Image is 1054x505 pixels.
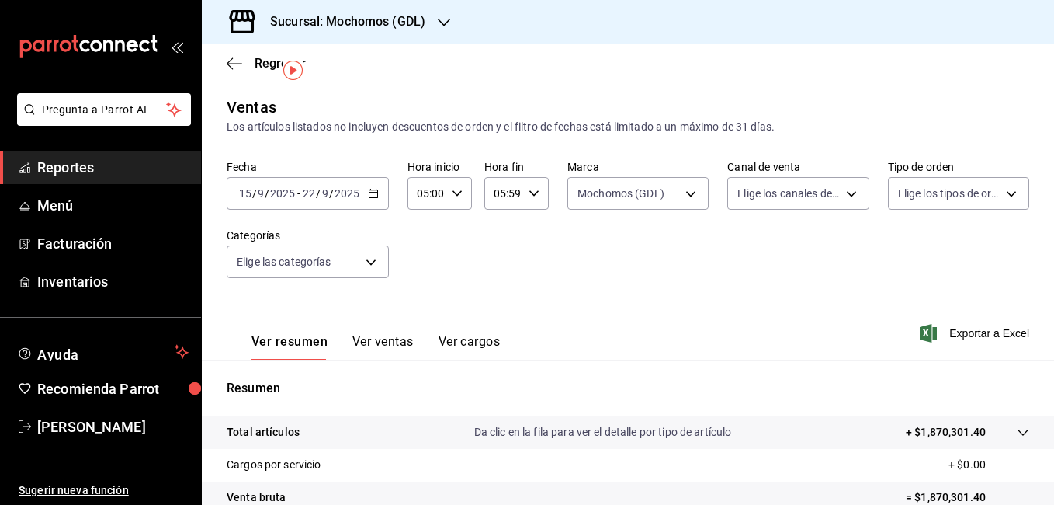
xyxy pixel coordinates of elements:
[898,186,1000,201] span: Elige los tipos de orden
[37,233,189,254] span: Facturación
[227,162,389,172] label: Fecha
[567,162,709,172] label: Marca
[37,378,189,399] span: Recomienda Parrot
[237,254,331,270] span: Elige las categorías
[727,162,869,172] label: Canal de venta
[37,343,168,361] span: Ayuda
[439,334,501,360] button: Ver cargos
[577,186,664,201] span: Mochomos (GDL)
[37,195,189,216] span: Menú
[251,334,500,360] div: navigation tabs
[11,113,191,129] a: Pregunta a Parrot AI
[227,424,300,441] p: Total artículos
[334,187,360,200] input: ----
[227,230,389,241] label: Categorías
[255,56,306,71] span: Regresar
[227,457,321,473] p: Cargos por servicio
[227,56,306,71] button: Regresar
[737,186,840,201] span: Elige los canales de venta
[252,187,257,200] span: /
[258,12,425,31] h3: Sucursal: Mochomos (GDL)
[474,424,732,441] p: Da clic en la fila para ver el detalle por tipo de artículo
[37,157,189,178] span: Reportes
[407,162,472,172] label: Hora inicio
[238,187,252,200] input: --
[484,162,549,172] label: Hora fin
[227,119,1029,135] div: Los artículos listados no incluyen descuentos de orden y el filtro de fechas está limitado a un m...
[17,93,191,126] button: Pregunta a Parrot AI
[923,324,1029,343] button: Exportar a Excel
[283,61,303,80] img: Tooltip marker
[297,187,300,200] span: -
[257,187,265,200] input: --
[37,271,189,292] span: Inventarios
[19,482,189,499] span: Sugerir nueva función
[265,187,269,200] span: /
[948,457,1029,473] p: + $0.00
[269,187,296,200] input: ----
[227,96,276,119] div: Ventas
[171,40,183,53] button: open_drawer_menu
[37,416,189,437] span: [PERSON_NAME]
[251,334,328,360] button: Ver resumen
[321,187,329,200] input: --
[316,187,321,200] span: /
[906,424,986,441] p: + $1,870,301.40
[352,334,414,360] button: Ver ventas
[302,187,316,200] input: --
[329,187,334,200] span: /
[888,162,1029,172] label: Tipo de orden
[42,102,167,118] span: Pregunta a Parrot AI
[227,379,1029,398] p: Resumen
